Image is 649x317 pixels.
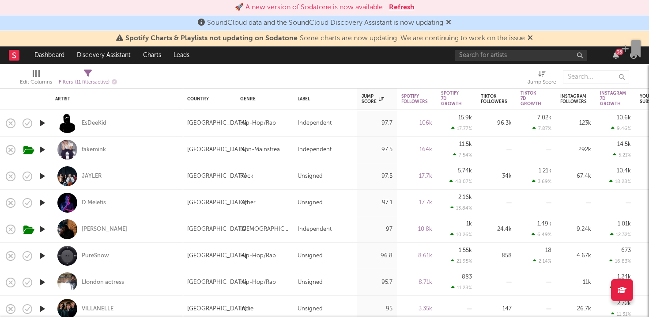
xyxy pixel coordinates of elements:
[528,66,556,92] div: Jump Score
[82,305,113,313] div: VILLANELLE
[458,168,472,174] div: 5.74k
[235,2,385,13] div: 🚀 A new version of Sodatone is now available.
[137,46,167,64] a: Charts
[28,46,71,64] a: Dashboard
[563,70,629,84] input: Search...
[401,251,432,261] div: 8.61k
[55,96,174,102] div: Artist
[560,277,591,288] div: 11k
[82,225,127,233] a: [PERSON_NAME]
[240,251,276,261] div: Hip-Hop/Rap
[240,171,253,182] div: Rock
[401,145,432,155] div: 164k
[298,96,348,102] div: Label
[528,77,556,88] div: Jump Score
[615,49,623,55] div: 36
[298,198,323,208] div: Unsigned
[240,145,289,155] div: Non-Mainstream Electronic
[450,205,472,211] div: 13.84 %
[187,118,247,129] div: [GEOGRAPHIC_DATA]
[610,285,631,290] div: 12.79 %
[449,179,472,184] div: 48.07 %
[187,145,247,155] div: [GEOGRAPHIC_DATA]
[613,152,631,158] div: 5.21 %
[560,145,591,155] div: 292k
[609,258,631,264] div: 16.83 %
[450,232,472,237] div: 10.26 %
[610,232,631,237] div: 12.32 %
[187,171,247,182] div: [GEOGRAPHIC_DATA]
[560,251,591,261] div: 4.67k
[240,96,284,102] div: Genre
[82,172,102,180] a: JAYLER
[617,168,631,174] div: 10.4k
[187,224,247,235] div: [GEOGRAPHIC_DATA]
[240,304,253,314] div: Indie
[446,19,451,27] span: Dismiss
[401,277,432,288] div: 8.71k
[521,91,541,107] div: Tiktok 7D Growth
[441,91,462,107] div: Spotify 7D Growth
[20,66,52,92] div: Edit Columns
[82,119,106,127] a: EsDeeKid
[298,304,323,314] div: Unsigned
[600,91,626,107] div: Instagram 7D Growth
[453,152,472,158] div: 7.54 %
[362,304,392,314] div: 95
[362,277,392,288] div: 95.7
[240,224,289,235] div: [DEMOGRAPHIC_DATA]
[125,35,525,42] span: : Some charts are now updating. We are continuing to work on the issue
[560,304,591,314] div: 26.7k
[455,50,587,61] input: Search for artists
[82,279,124,286] a: Llondon actress
[59,77,117,88] div: Filters
[560,94,587,104] div: Instagram Followers
[82,146,106,154] a: fakemink
[20,77,52,88] div: Edit Columns
[187,304,247,314] div: [GEOGRAPHIC_DATA]
[611,311,631,317] div: 11.31 %
[481,171,512,182] div: 34k
[466,221,472,227] div: 1k
[207,19,443,27] span: SoundCloud data and the SoundCloud Discovery Assistant is now updating
[240,198,256,208] div: Other
[458,115,472,121] div: 15.9k
[362,118,392,129] div: 97.7
[481,304,512,314] div: 147
[532,179,551,184] div: 3.69 %
[532,126,551,131] div: 7.87 %
[459,141,472,147] div: 11.5k
[298,118,332,129] div: Independent
[362,251,392,261] div: 96.8
[401,94,428,104] div: Spotify Followers
[187,251,247,261] div: [GEOGRAPHIC_DATA]
[537,221,551,227] div: 1.49k
[459,248,472,253] div: 1.55k
[298,251,323,261] div: Unsigned
[298,224,332,235] div: Independent
[167,46,196,64] a: Leads
[362,198,392,208] div: 97.1
[528,35,533,42] span: Dismiss
[187,198,247,208] div: [GEOGRAPHIC_DATA]
[71,46,137,64] a: Discovery Assistant
[401,118,432,129] div: 106k
[617,141,631,147] div: 14.5k
[560,224,591,235] div: 9.24k
[240,118,276,129] div: Hip-Hop/Rap
[82,252,109,260] a: PureSnow
[481,118,512,129] div: 96.3k
[362,94,384,104] div: Jump Score
[532,232,551,237] div: 6.49 %
[82,199,106,207] a: D.Meletis
[618,221,631,227] div: 1.01k
[59,66,117,92] div: Filters(11 filters active)
[362,171,392,182] div: 97.5
[481,251,512,261] div: 858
